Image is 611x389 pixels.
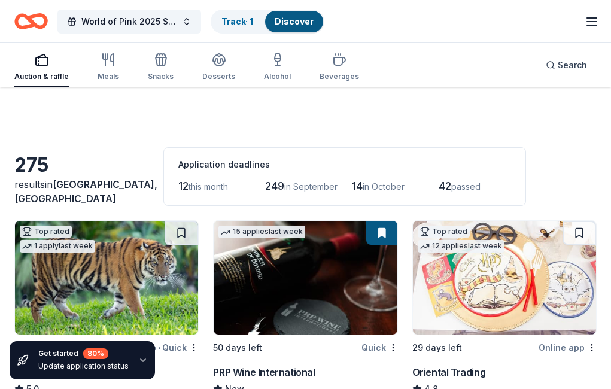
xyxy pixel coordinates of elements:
img: Image for Zoo Miami [15,221,198,335]
div: Top rated [20,226,72,238]
span: 42 [439,180,451,192]
button: Auction & raffle [14,48,69,87]
span: in October [363,181,405,192]
div: 1 apply last week [20,240,95,253]
a: Track· 1 [221,16,253,26]
div: Snacks [148,72,174,81]
span: passed [451,181,481,192]
div: 29 days left [412,341,462,355]
div: results [14,177,149,206]
div: Meals [98,72,119,81]
div: Application deadlines [178,157,511,172]
div: 275 [14,153,149,177]
div: Desserts [202,72,235,81]
div: Auction & raffle [14,72,69,81]
div: Get started [38,348,129,359]
div: Update application status [38,361,129,371]
div: Beverages [320,72,359,81]
span: Search [558,58,587,72]
button: Search [536,53,597,77]
span: this month [189,181,228,192]
button: World of Pink 2025 Steps of Strength Fashion Show [57,10,201,34]
span: [GEOGRAPHIC_DATA], [GEOGRAPHIC_DATA] [14,178,157,205]
button: Alcohol [264,48,291,87]
div: 15 applies last week [218,226,305,238]
span: 12 [178,180,189,192]
div: Top rated [418,226,470,238]
div: 12 applies last week [418,240,504,253]
div: Online app [539,340,597,355]
span: in September [284,181,338,192]
img: Image for Oriental Trading [413,221,596,335]
div: PRP Wine International [213,365,315,379]
img: Image for PRP Wine International [214,221,397,335]
span: World of Pink 2025 Steps of Strength Fashion Show [81,14,177,29]
div: Quick [361,340,398,355]
button: Snacks [148,48,174,87]
span: 14 [352,180,363,192]
div: 50 days left [213,341,262,355]
span: in [14,178,157,205]
button: Meals [98,48,119,87]
a: Discover [275,16,314,26]
a: Home [14,7,48,35]
div: Alcohol [264,72,291,81]
button: Desserts [202,48,235,87]
div: Oriental Trading [412,365,486,379]
div: 80 % [83,348,108,359]
span: 249 [265,180,284,192]
button: Track· 1Discover [211,10,324,34]
button: Beverages [320,48,359,87]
